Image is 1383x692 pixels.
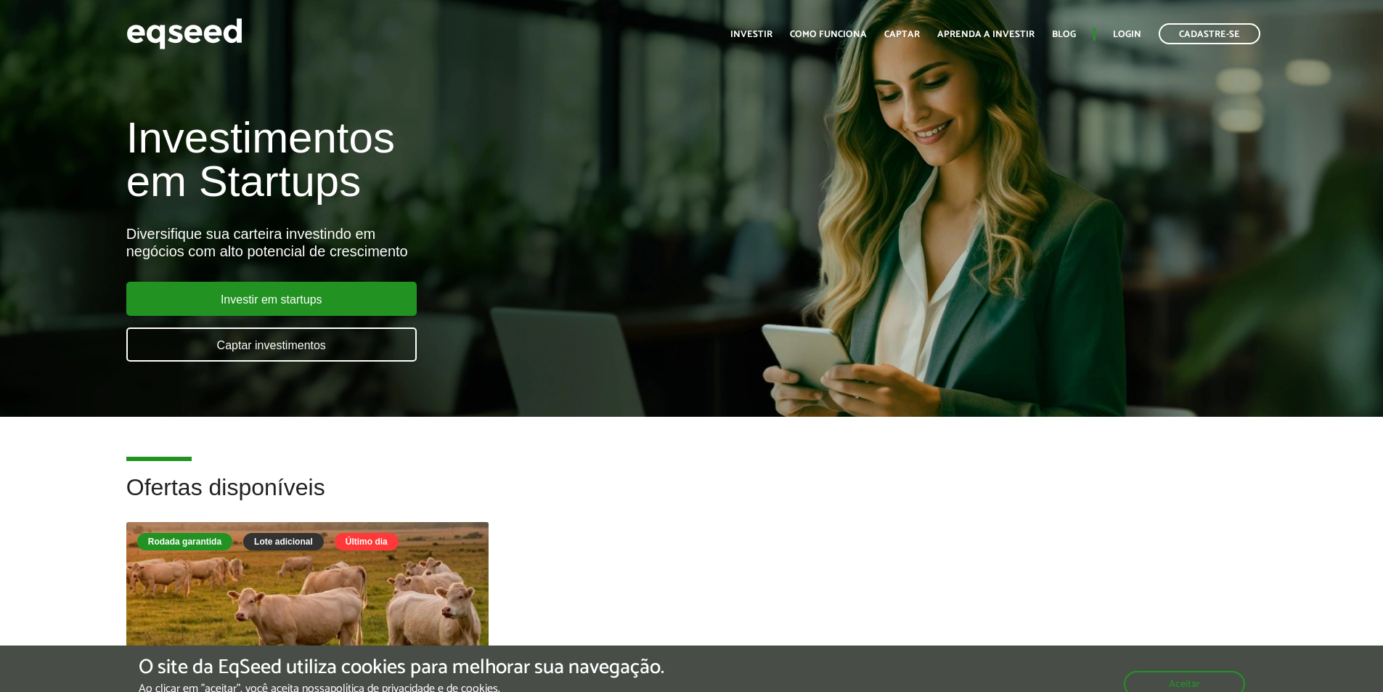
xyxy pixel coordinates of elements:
[126,225,796,260] div: Diversifique sua carteira investindo em negócios com alto potencial de crescimento
[1159,23,1260,44] a: Cadastre-se
[126,475,1257,522] h2: Ofertas disponíveis
[126,116,796,203] h1: Investimentos em Startups
[1052,30,1076,39] a: Blog
[335,533,399,550] div: Último dia
[126,327,417,362] a: Captar investimentos
[137,533,232,550] div: Rodada garantida
[139,656,664,679] h5: O site da EqSeed utiliza cookies para melhorar sua navegação.
[790,30,867,39] a: Como funciona
[937,30,1035,39] a: Aprenda a investir
[243,533,324,550] div: Lote adicional
[126,15,242,53] img: EqSeed
[126,282,417,316] a: Investir em startups
[730,30,772,39] a: Investir
[884,30,920,39] a: Captar
[1113,30,1141,39] a: Login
